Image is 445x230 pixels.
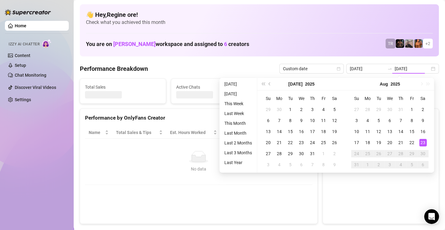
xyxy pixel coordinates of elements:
span: TR [388,40,393,47]
h4: 👋 Hey, Regine ore ! [86,10,433,19]
img: Trent [396,39,404,48]
span: Total Sales [85,84,161,90]
span: Custom date [283,64,340,73]
span: Total Sales & Tips [116,129,158,136]
th: Total Sales & Tips [112,127,166,139]
a: Setup [15,63,26,68]
h1: You are on workspace and assigned to creators [86,41,249,48]
span: Izzy AI Chatter [9,41,40,47]
a: Home [15,23,26,28]
a: Content [15,53,30,58]
img: logo-BBDzfeDw.svg [5,9,51,15]
span: Sales / Hour [224,129,253,136]
img: JG [414,39,423,48]
a: Discover Viral Videos [15,85,56,90]
th: Sales / Hour [221,127,262,139]
div: Sales by OnlyFans Creator [328,114,434,122]
div: Open Intercom Messenger [424,209,439,224]
span: Name [89,129,104,136]
a: Settings [15,97,31,102]
input: End date [395,65,430,72]
span: Messages Sent [267,84,343,90]
th: Name [85,127,112,139]
span: swap-right [387,66,392,71]
h4: Performance Breakdown [80,64,148,73]
span: Check what you achieved this month [86,19,433,26]
div: Performance by OnlyFans Creator [85,114,312,122]
img: LC [405,39,413,48]
span: Chat Conversion [265,129,304,136]
span: + 2 [425,40,430,47]
img: AI Chatter [42,39,52,48]
span: 6 [224,41,227,47]
div: No data [91,166,306,172]
input: Start date [350,65,385,72]
th: Chat Conversion [262,127,312,139]
span: Active Chats [176,84,252,90]
span: [PERSON_NAME] [113,41,156,47]
div: Est. Hours Worked [170,129,212,136]
a: Chat Monitoring [15,73,46,78]
span: calendar [337,67,340,71]
span: to [387,66,392,71]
